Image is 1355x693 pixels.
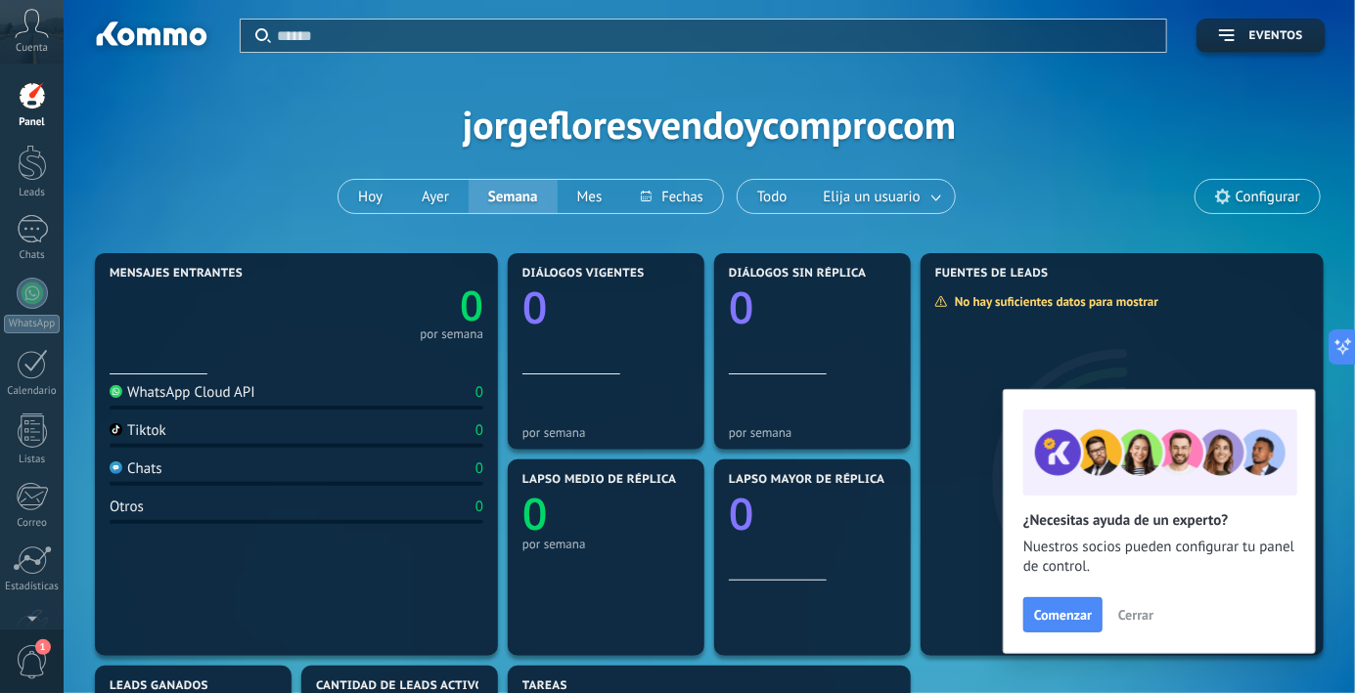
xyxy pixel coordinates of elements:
button: Ayer [402,180,469,213]
div: 0 [475,459,483,478]
span: Mensajes entrantes [110,267,243,281]
img: Tiktok [110,423,122,436]
span: Lapso mayor de réplica [729,473,884,487]
text: 0 [729,485,754,544]
button: Fechas [621,180,722,213]
div: Panel [4,116,61,129]
span: Leads ganados [110,679,208,693]
span: Cerrar [1118,608,1153,622]
button: Cerrar [1109,600,1162,629]
button: Eventos [1197,19,1326,53]
div: Estadísticas [4,581,61,593]
img: WhatsApp Cloud API [110,385,122,398]
div: Correo [4,517,61,530]
div: 0 [475,498,483,516]
img: Chats [110,461,122,474]
div: Leads [4,187,61,199]
span: Nuestros socios pueden configurar tu panel de control. [1023,538,1295,577]
button: Semana [469,180,558,213]
h2: ¿Necesitas ayuda de un experto? [1023,511,1295,530]
div: Chats [4,249,61,262]
button: Comenzar [1023,597,1103,632]
a: 0 [296,279,483,334]
div: WhatsApp [4,315,60,333]
div: No hay suficientes datos para mostrar [934,293,1172,310]
text: 0 [460,279,483,334]
div: 0 [475,421,483,440]
div: Calendario [4,385,61,398]
span: Fuentes de leads [935,267,1049,281]
span: Cantidad de leads activos [316,679,491,693]
button: Elija un usuario [807,180,955,213]
span: Comenzar [1034,608,1092,622]
div: por semana [729,425,896,440]
div: por semana [522,537,690,551]
span: Lapso medio de réplica [522,473,677,487]
div: WhatsApp Cloud API [110,383,255,402]
span: Configurar [1236,189,1300,205]
div: Otros [110,498,144,516]
span: Diálogos sin réplica [729,267,867,281]
button: Hoy [339,180,402,213]
span: Diálogos vigentes [522,267,645,281]
div: Listas [4,454,61,466]
div: Chats [110,459,162,478]
span: Tareas [522,679,567,693]
button: Mes [558,180,622,213]
div: Tiktok [110,421,166,440]
span: Eventos [1249,29,1303,43]
text: 0 [729,279,754,338]
text: 0 [522,485,548,544]
div: 0 [475,383,483,402]
div: por semana [420,329,483,339]
span: Elija un usuario [820,184,925,210]
text: 0 [522,279,548,338]
button: Todo [738,180,807,213]
div: por semana [522,425,690,440]
span: Cuenta [16,42,48,55]
span: 1 [35,639,51,655]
